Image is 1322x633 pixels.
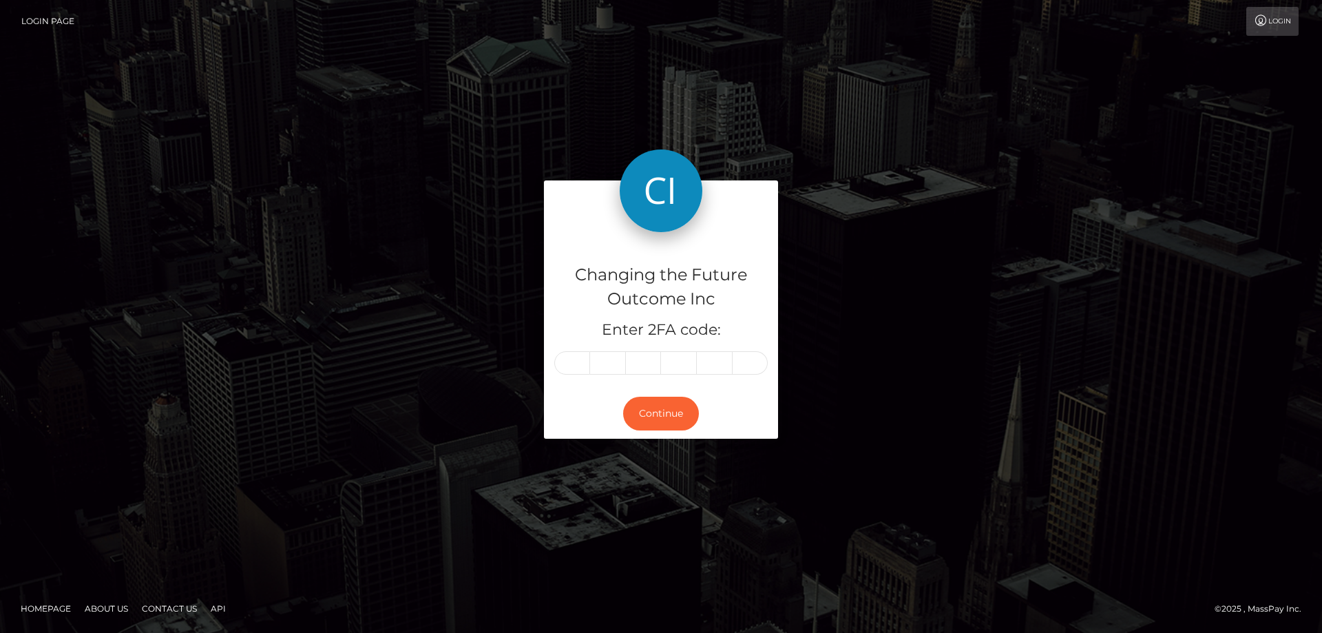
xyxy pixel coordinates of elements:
[205,598,231,619] a: API
[136,598,202,619] a: Contact Us
[79,598,134,619] a: About Us
[1215,601,1312,616] div: © 2025 , MassPay Inc.
[620,149,702,232] img: Changing the Future Outcome Inc
[554,320,768,341] h5: Enter 2FA code:
[554,263,768,311] h4: Changing the Future Outcome Inc
[1246,7,1299,36] a: Login
[623,397,699,430] button: Continue
[15,598,76,619] a: Homepage
[21,7,74,36] a: Login Page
